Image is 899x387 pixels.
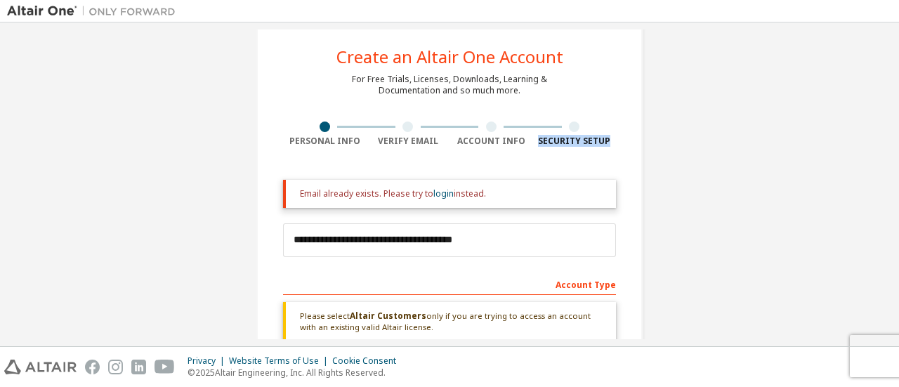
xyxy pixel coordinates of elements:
div: Please select only if you are trying to access an account with an existing valid Altair license. [283,302,616,342]
img: Altair One [7,4,183,18]
div: Security Setup [533,136,617,147]
div: Privacy [188,355,229,367]
div: Account Type [283,273,616,295]
img: facebook.svg [85,360,100,374]
div: For Free Trials, Licenses, Downloads, Learning & Documentation and so much more. [352,74,547,96]
img: youtube.svg [155,360,175,374]
div: Personal Info [283,136,367,147]
div: Cookie Consent [332,355,405,367]
div: Create an Altair One Account [336,48,563,65]
img: linkedin.svg [131,360,146,374]
img: altair_logo.svg [4,360,77,374]
img: instagram.svg [108,360,123,374]
div: Account Info [449,136,533,147]
div: Email already exists. Please try to instead. [300,188,605,199]
p: © 2025 Altair Engineering, Inc. All Rights Reserved. [188,367,405,379]
b: Altair Customers [350,310,426,322]
a: login [433,188,454,199]
div: Verify Email [367,136,450,147]
div: Website Terms of Use [229,355,332,367]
